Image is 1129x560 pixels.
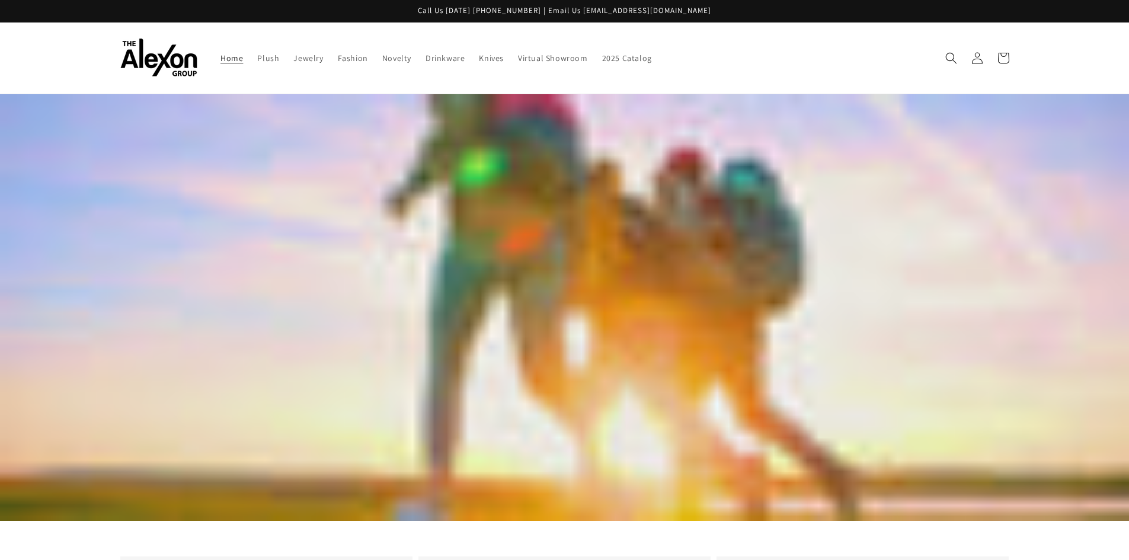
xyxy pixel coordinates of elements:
[472,46,511,71] a: Knives
[938,45,964,71] summary: Search
[418,46,472,71] a: Drinkware
[375,46,418,71] a: Novelty
[511,46,595,71] a: Virtual Showroom
[120,39,197,77] img: The Alexon Group
[257,53,279,63] span: Plush
[479,53,504,63] span: Knives
[250,46,286,71] a: Plush
[595,46,659,71] a: 2025 Catalog
[518,53,588,63] span: Virtual Showroom
[602,53,652,63] span: 2025 Catalog
[338,53,368,63] span: Fashion
[213,46,250,71] a: Home
[382,53,411,63] span: Novelty
[293,53,323,63] span: Jewelry
[286,46,330,71] a: Jewelry
[220,53,243,63] span: Home
[426,53,465,63] span: Drinkware
[331,46,375,71] a: Fashion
